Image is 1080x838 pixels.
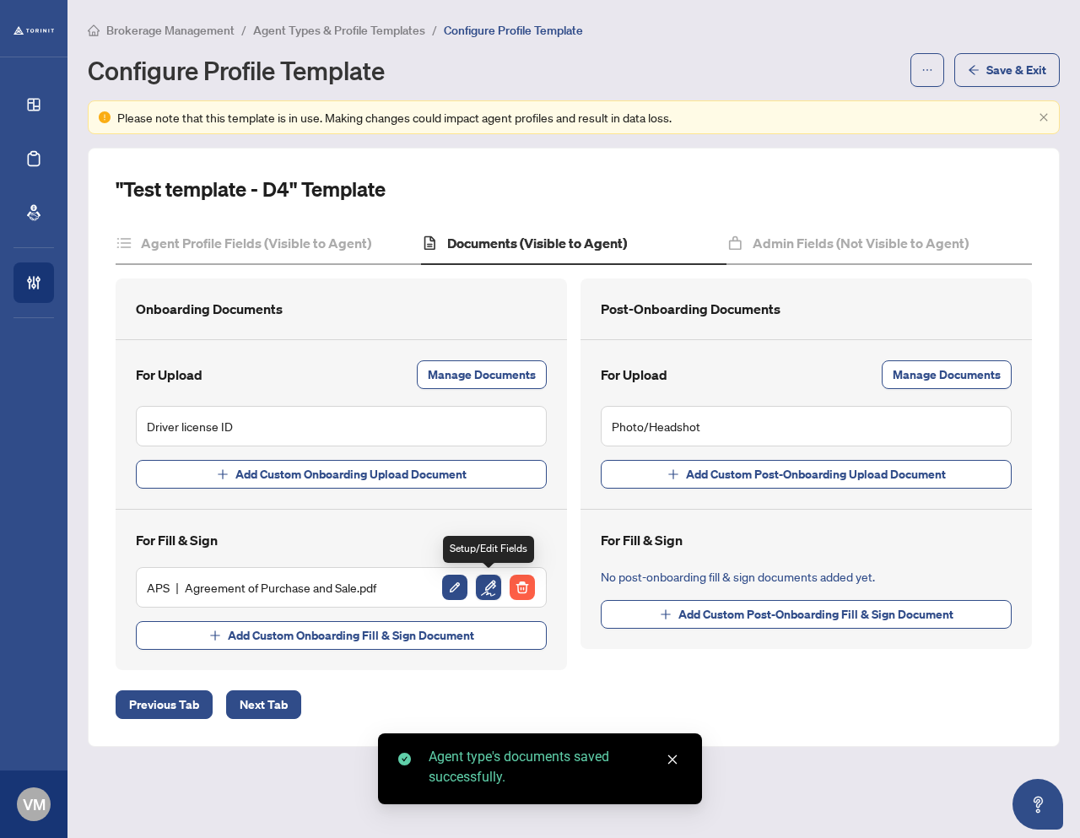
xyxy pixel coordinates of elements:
div: Please note that this template is in use. Making changes could impact agent profiles and result i... [117,108,1032,127]
span: Add Custom Onboarding Fill & Sign Document [228,622,474,649]
button: Manage Documents [417,360,547,389]
h4: Documents (Visible to Agent) [447,233,627,253]
span: plus [217,468,229,480]
span: close [667,754,678,765]
h4: For Upload [601,365,667,385]
img: Setup/Edit Fields [476,575,501,600]
div: Setup/Edit Fields [443,536,534,563]
div: Agent type's documents saved successfully. [429,747,682,787]
span: Manage Documents [893,361,1001,388]
img: Delete [510,575,535,600]
h4: Admin Fields (Not Visible to Agent) [753,233,969,253]
h4: For Fill & Sign [601,530,683,550]
button: Add Custom Post-Onboarding Fill & Sign Document [601,600,1012,629]
img: logo [13,26,54,35]
span: Add Custom Post-Onboarding Fill & Sign Document [678,601,953,628]
button: close [1039,112,1049,123]
span: home [88,24,100,36]
button: Add Custom Onboarding Upload Document [136,460,547,489]
h4: Post-Onboarding Documents [601,299,780,319]
h2: "Test template - D4" Template [116,176,386,203]
h4: Onboarding Documents [136,299,283,319]
button: Save & Exit [954,53,1060,87]
button: Delete [509,574,536,601]
h4: For Fill & Sign [136,530,218,550]
button: Open asap [1012,779,1063,830]
button: Add Custom Onboarding Fill & Sign Document [136,621,547,650]
a: Close [663,750,682,769]
span: Previous Tab [129,691,199,718]
span: Save & Exit [986,57,1046,84]
span: plus [660,608,672,620]
h5: APS Agreement of Purchase and Sale.pdf [147,578,376,597]
span: Add Custom Post-Onboarding Upload Document [686,461,946,488]
li: / [241,20,246,40]
span: arrow-left [968,64,980,76]
button: Next Tab [226,690,301,719]
h4: For Upload [136,365,202,385]
button: Manage Documents [882,360,1012,389]
h5: Photo/Headshot [612,417,700,435]
button: Setup/Edit Fields [475,574,502,601]
span: Next Tab [240,691,288,718]
span: Manage Documents [428,361,536,388]
button: Add Custom Post-Onboarding Upload Document [601,460,1012,489]
span: close [1039,112,1049,122]
h4: Agent Profile Fields (Visible to Agent) [141,233,371,253]
li: / [432,20,437,40]
span: No post-onboarding fill & sign documents added yet. [601,567,1012,587]
img: Icon [442,575,467,600]
span: plus [667,468,679,480]
button: Previous Tab [116,690,213,719]
span: Configure Profile Template [444,23,583,38]
h1: Configure Profile Template [88,57,385,84]
span: Add Custom Onboarding Upload Document [235,461,467,488]
span: check-circle [398,753,411,765]
span: exclamation-circle [99,111,111,123]
span: Agent Types & Profile Templates [253,23,425,38]
button: Icon [441,574,468,601]
span: plus [209,630,221,641]
span: VM [23,792,46,816]
h5: Driver license ID [147,417,233,435]
span: Brokerage Management [106,23,235,38]
span: ellipsis [921,64,933,76]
